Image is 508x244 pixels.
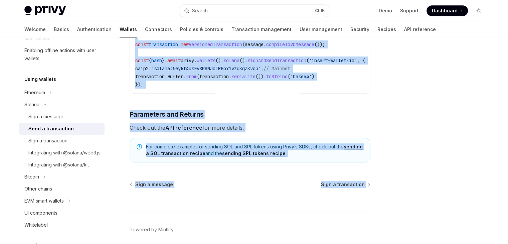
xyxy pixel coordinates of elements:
[19,159,105,171] a: Integrating with @solana/kit
[180,21,223,37] a: Policies & controls
[404,21,436,37] a: API reference
[77,21,112,37] a: Authentication
[19,219,105,231] a: Whitelabel
[19,111,105,123] a: Sign a message
[290,74,312,80] span: 'base64'
[432,7,458,14] span: Dashboard
[28,113,63,121] div: Sign a message
[24,185,52,193] div: Other chains
[24,173,39,181] div: Bitcoin
[135,41,149,47] span: const
[321,181,365,188] span: Sign a transaction
[377,21,396,37] a: Recipes
[135,74,167,80] span: transaction:
[24,101,39,109] div: Solana
[19,195,105,207] button: Toggle EVM smart wallets section
[315,8,325,13] span: Ctrl K
[162,57,165,64] span: }
[24,75,56,83] h5: Using wallets
[192,7,211,15] div: Search...
[306,57,309,64] span: (
[194,57,197,64] span: .
[199,74,229,80] span: transaction
[167,74,183,80] span: Buffer
[473,5,484,16] button: Toggle dark mode
[19,87,105,99] button: Toggle Ethereum section
[179,5,329,17] button: Open search
[135,181,173,188] span: Sign a message
[137,144,142,149] svg: Note
[19,207,105,219] a: UI components
[261,66,264,72] span: ,
[264,66,290,72] span: // Mainnet
[229,74,231,80] span: .
[266,74,288,80] span: toString
[309,57,357,64] span: 'insert-wallet-id'
[135,82,143,88] span: });
[197,74,199,80] span: (
[28,161,89,169] div: Integrating with @solana/kit
[19,44,105,65] a: Enabling offline actions with user wallets
[242,41,245,47] span: (
[189,41,242,47] span: VersionedTransaction
[28,125,74,133] div: Send a transaction
[149,57,151,64] span: {
[24,221,48,229] div: Whitelabel
[24,209,57,217] div: UI components
[24,197,64,205] div: EVM smart wallets
[165,57,167,64] span: =
[357,57,365,64] span: , {
[151,57,162,64] span: hash
[54,21,69,37] a: Basics
[314,41,325,47] span: ());
[165,124,202,131] a: API reference
[288,74,290,80] span: (
[181,57,194,64] span: privy
[151,66,261,72] span: 'solana:5eykt4UsFv8P8NJdTREpY1vzqKqZKvdp'
[28,137,67,145] div: Sign a transaction
[222,150,286,156] a: sending SPL tokens recipe
[300,21,342,37] a: User management
[19,135,105,147] a: Sign a transaction
[130,226,174,233] a: Powered by Mintlify
[178,41,181,47] span: =
[245,41,264,47] span: message
[197,57,215,64] span: wallets
[181,41,189,47] span: new
[24,21,46,37] a: Welcome
[312,74,314,80] span: )
[130,123,370,132] span: Check out the for more details.
[24,46,101,63] div: Enabling offline actions with user wallets
[145,21,172,37] a: Connectors
[231,21,292,37] a: Transaction management
[130,110,204,119] span: Parameters and Returns
[183,74,186,80] span: .
[120,21,137,37] a: Wallets
[135,66,151,72] span: caip2:
[149,41,178,47] span: transaction
[19,99,105,111] button: Toggle Solana section
[247,57,306,64] span: signAndSendTransaction
[19,171,105,183] button: Toggle Bitcoin section
[24,6,66,15] img: light logo
[256,74,266,80] span: ()).
[167,57,181,64] span: await
[28,149,101,157] div: Integrating with @solana/web3.js
[130,181,173,188] a: Sign a message
[24,89,45,97] div: Ethereum
[400,7,418,14] a: Support
[379,7,392,14] a: Demo
[239,57,247,64] span: ().
[321,181,370,188] a: Sign a transaction
[19,147,105,159] a: Integrating with @solana/web3.js
[223,57,239,64] span: solana
[135,57,149,64] span: const
[264,41,266,47] span: .
[231,74,256,80] span: serialize
[350,21,369,37] a: Security
[19,183,105,195] a: Other chains
[19,123,105,135] a: Send a transaction
[215,57,223,64] span: ().
[146,143,363,157] span: For complete examples of sending SOL and SPL tokens using Privy’s SDKs, check out the and the .
[266,41,314,47] span: compileToV0Message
